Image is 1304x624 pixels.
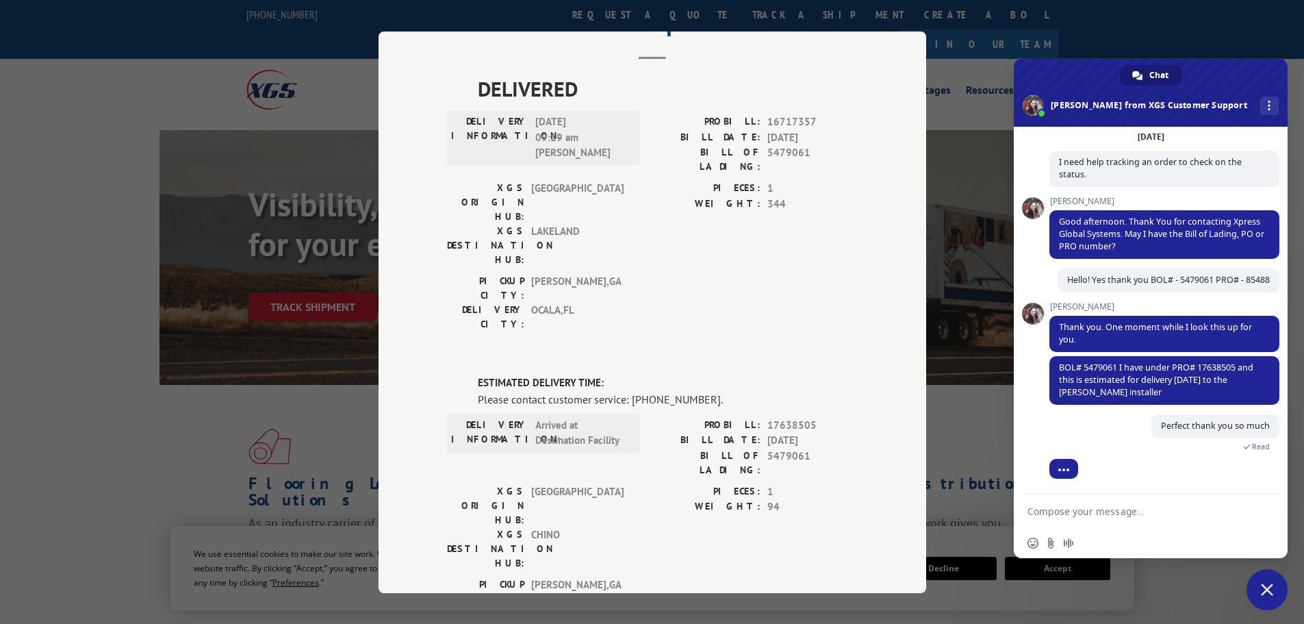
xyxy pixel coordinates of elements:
[652,181,760,197] label: PIECES:
[652,484,760,499] label: PIECES:
[1059,156,1242,180] span: I need help tracking an order to check on the status.
[447,274,524,303] label: PICKUP CITY:
[447,181,524,224] label: XGS ORIGIN HUB:
[652,114,760,130] label: PROBILL:
[1059,216,1264,252] span: Good afternoon. Thank You for contacting Xpress Global Systems. May I have the Bill of Lading, PO...
[767,129,858,145] span: [DATE]
[447,577,524,606] label: PICKUP CITY:
[1120,65,1182,86] div: Chat
[451,417,528,448] label: DELIVERY INFORMATION:
[767,145,858,174] span: 5479061
[478,73,858,104] span: DELIVERED
[652,417,760,433] label: PROBILL:
[531,484,624,527] span: [GEOGRAPHIC_DATA]
[652,196,760,212] label: WEIGHT:
[767,196,858,212] span: 344
[1059,321,1252,345] span: Thank you. One moment while I look this up for you.
[535,114,628,161] span: [DATE] 09:19 am [PERSON_NAME]
[1059,362,1253,398] span: BOL# 5479061 I have under PRO# 17638505 and this is estimated for delivery [DATE] to the [PERSON_...
[1247,569,1288,610] div: Close chat
[652,129,760,145] label: BILL DATE:
[478,390,858,407] div: Please contact customer service: [PHONE_NUMBER].
[447,527,524,570] label: XGS DESTINATION HUB:
[447,303,524,332] label: DELIVERY CITY:
[447,13,858,39] h2: Track Shipment
[652,145,760,174] label: BILL OF LADING:
[767,433,858,449] span: [DATE]
[531,527,624,570] span: CHINO
[652,448,760,477] label: BILL OF LADING:
[531,274,624,303] span: [PERSON_NAME] , GA
[767,484,858,499] span: 1
[1161,420,1270,432] span: Perfect thank you so much
[447,484,524,527] label: XGS ORIGIN HUB:
[451,114,528,161] label: DELIVERY INFORMATION:
[1138,133,1164,141] div: [DATE]
[652,499,760,515] label: WEIGHT:
[652,433,760,449] label: BILL DATE:
[767,448,858,477] span: 5479061
[767,499,858,515] span: 94
[531,303,624,332] span: OCALA , FL
[1027,506,1244,518] textarea: Compose your message...
[1260,97,1279,115] div: More channels
[767,181,858,197] span: 1
[531,181,624,224] span: [GEOGRAPHIC_DATA]
[767,114,858,130] span: 16717357
[1045,538,1056,549] span: Send a file
[1049,197,1279,206] span: [PERSON_NAME]
[1027,538,1038,549] span: Insert an emoji
[1049,302,1279,312] span: [PERSON_NAME]
[767,417,858,433] span: 17638505
[531,577,624,606] span: [PERSON_NAME] , GA
[1063,538,1074,549] span: Audio message
[535,417,628,448] span: Arrived at Destination Facility
[1149,65,1168,86] span: Chat
[478,375,858,391] label: ESTIMATED DELIVERY TIME:
[1067,274,1270,286] span: Hello! Yes thank you BOL# - 5479061 PRO# - 85488
[531,224,624,267] span: LAKELAND
[447,224,524,267] label: XGS DESTINATION HUB:
[1252,442,1270,451] span: Read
